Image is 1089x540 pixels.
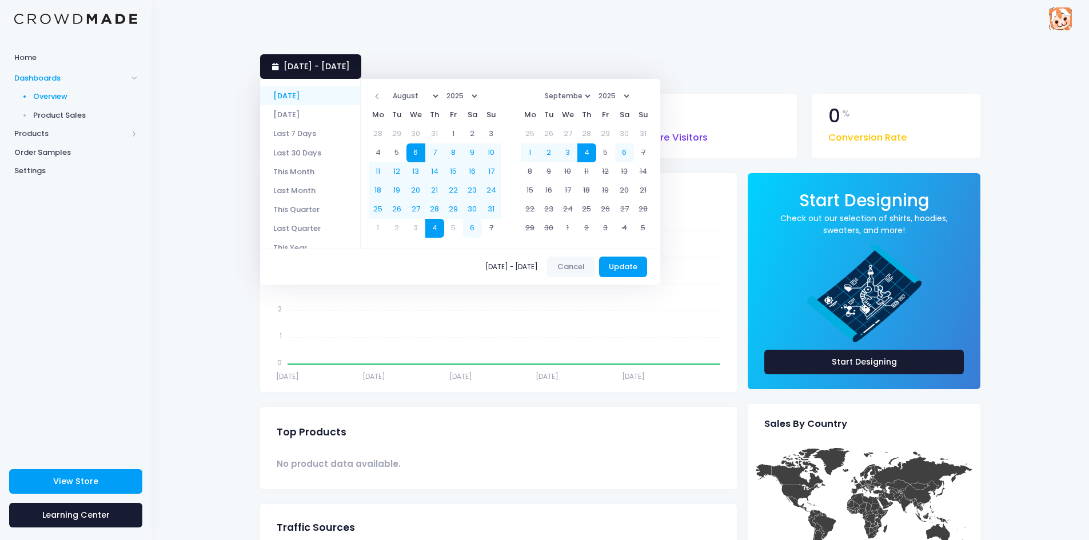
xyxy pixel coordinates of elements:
[14,52,137,63] span: Home
[53,475,98,487] span: View Store
[596,125,615,143] td: 29
[540,219,559,238] td: 30
[369,143,388,162] td: 4
[362,371,385,381] tspan: [DATE]
[444,200,463,219] td: 29
[463,162,482,181] td: 16
[482,143,501,162] td: 10
[444,162,463,181] td: 15
[559,125,577,143] td: 27
[14,165,137,177] span: Settings
[260,54,361,79] a: [DATE] - [DATE]
[388,181,406,200] td: 19
[425,162,444,181] td: 14
[444,181,463,200] td: 22
[406,106,425,125] th: We
[540,200,559,219] td: 23
[388,143,406,162] td: 5
[521,219,540,238] td: 29
[388,125,406,143] td: 29
[425,181,444,200] td: 21
[260,124,360,143] li: Last 7 Days
[425,106,444,125] th: Th
[596,106,615,125] th: Fr
[14,14,137,25] img: Logo
[406,162,425,181] td: 13
[596,200,615,219] td: 26
[14,128,127,139] span: Products
[260,105,360,124] li: [DATE]
[615,200,634,219] td: 27
[278,304,282,314] tspan: 2
[406,125,425,143] td: 30
[388,200,406,219] td: 26
[444,106,463,125] th: Fr
[277,358,282,367] tspan: 0
[463,219,482,238] td: 6
[634,143,653,162] td: 7
[33,91,138,102] span: Overview
[536,371,559,381] tspan: [DATE]
[388,106,406,125] th: Tu
[9,503,142,527] a: Learning Center
[14,73,127,84] span: Dashboards
[369,162,388,181] td: 11
[577,143,596,162] td: 4
[764,213,964,237] a: Check out our selection of shirts, hoodies, sweaters, and more!
[577,106,596,125] th: Th
[260,238,360,257] li: This Year
[425,125,444,143] td: 31
[482,181,501,200] td: 24
[521,181,540,200] td: 15
[764,350,964,374] a: Start Designing
[634,200,653,219] td: 28
[615,143,634,162] td: 6
[260,219,360,238] li: Last Quarter
[634,181,653,200] td: 21
[559,106,577,125] th: We
[764,418,847,430] span: Sales By Country
[482,125,501,143] td: 3
[9,469,142,494] a: View Store
[369,219,388,238] td: 1
[615,162,634,181] td: 13
[521,106,540,125] th: Mo
[369,125,388,143] td: 28
[540,106,559,125] th: Tu
[280,331,282,341] tspan: 1
[596,143,615,162] td: 5
[540,143,559,162] td: 2
[463,106,482,125] th: Sa
[444,219,463,238] td: 5
[559,219,577,238] td: 1
[406,143,425,162] td: 6
[444,143,463,162] td: 8
[444,125,463,143] td: 1
[406,181,425,200] td: 20
[828,125,907,145] span: Conversion Rate
[388,162,406,181] td: 12
[260,162,360,181] li: This Month
[369,181,388,200] td: 18
[482,106,501,125] th: Su
[369,200,388,219] td: 25
[463,125,482,143] td: 2
[463,200,482,219] td: 30
[406,219,425,238] td: 3
[599,257,648,277] button: Update
[799,189,930,212] span: Start Designing
[615,125,634,143] td: 30
[449,371,472,381] tspan: [DATE]
[463,143,482,162] td: 9
[596,181,615,200] td: 19
[577,219,596,238] td: 2
[277,426,346,438] span: Top Products
[463,181,482,200] td: 23
[482,162,501,181] td: 17
[634,106,653,125] th: Su
[615,106,634,125] th: Sa
[547,257,595,277] button: Cancel
[260,200,360,219] li: This Quarter
[485,263,542,270] span: [DATE] - [DATE]
[540,181,559,200] td: 16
